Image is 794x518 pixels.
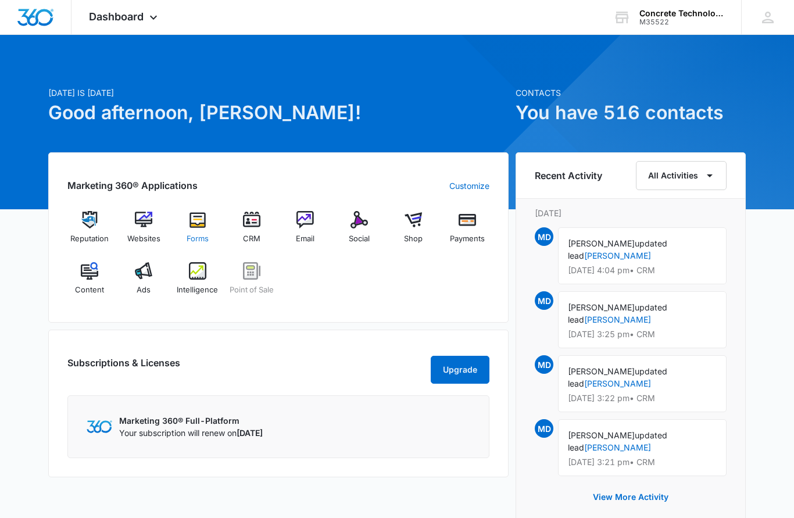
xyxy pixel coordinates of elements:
[337,211,382,253] a: Social
[581,483,680,511] button: View More Activity
[296,233,314,245] span: Email
[639,9,724,18] div: account name
[516,87,746,99] p: Contacts
[119,415,263,427] p: Marketing 360® Full-Platform
[584,251,651,260] a: [PERSON_NAME]
[568,458,717,466] p: [DATE] 3:21 pm • CRM
[568,430,635,440] span: [PERSON_NAME]
[535,291,553,310] span: MD
[230,284,274,296] span: Point of Sale
[70,233,109,245] span: Reputation
[243,233,260,245] span: CRM
[535,227,553,246] span: MD
[121,211,166,253] a: Websites
[568,302,635,312] span: [PERSON_NAME]
[445,211,489,253] a: Payments
[568,330,717,338] p: [DATE] 3:25 pm • CRM
[67,262,112,304] a: Content
[229,262,274,304] a: Point of Sale
[237,428,263,438] span: [DATE]
[229,211,274,253] a: CRM
[67,178,198,192] h2: Marketing 360® Applications
[404,233,423,245] span: Shop
[391,211,436,253] a: Shop
[568,394,717,402] p: [DATE] 3:22 pm • CRM
[449,180,489,192] a: Customize
[176,211,220,253] a: Forms
[584,378,651,388] a: [PERSON_NAME]
[48,99,509,127] h1: Good afternoon, [PERSON_NAME]!
[75,284,104,296] span: Content
[535,169,602,183] h6: Recent Activity
[516,99,746,127] h1: You have 516 contacts
[568,238,635,248] span: [PERSON_NAME]
[349,233,370,245] span: Social
[87,420,112,433] img: Marketing 360 Logo
[431,356,489,384] button: Upgrade
[283,211,328,253] a: Email
[67,211,112,253] a: Reputation
[535,419,553,438] span: MD
[127,233,160,245] span: Websites
[584,315,651,324] a: [PERSON_NAME]
[584,442,651,452] a: [PERSON_NAME]
[119,427,263,439] p: Your subscription will renew on
[67,356,180,379] h2: Subscriptions & Licenses
[568,366,635,376] span: [PERSON_NAME]
[639,18,724,26] div: account id
[137,284,151,296] span: Ads
[89,10,144,23] span: Dashboard
[450,233,485,245] span: Payments
[636,161,727,190] button: All Activities
[535,355,553,374] span: MD
[568,266,717,274] p: [DATE] 4:04 pm • CRM
[177,284,218,296] span: Intelligence
[121,262,166,304] a: Ads
[187,233,209,245] span: Forms
[176,262,220,304] a: Intelligence
[535,207,727,219] p: [DATE]
[48,87,509,99] p: [DATE] is [DATE]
